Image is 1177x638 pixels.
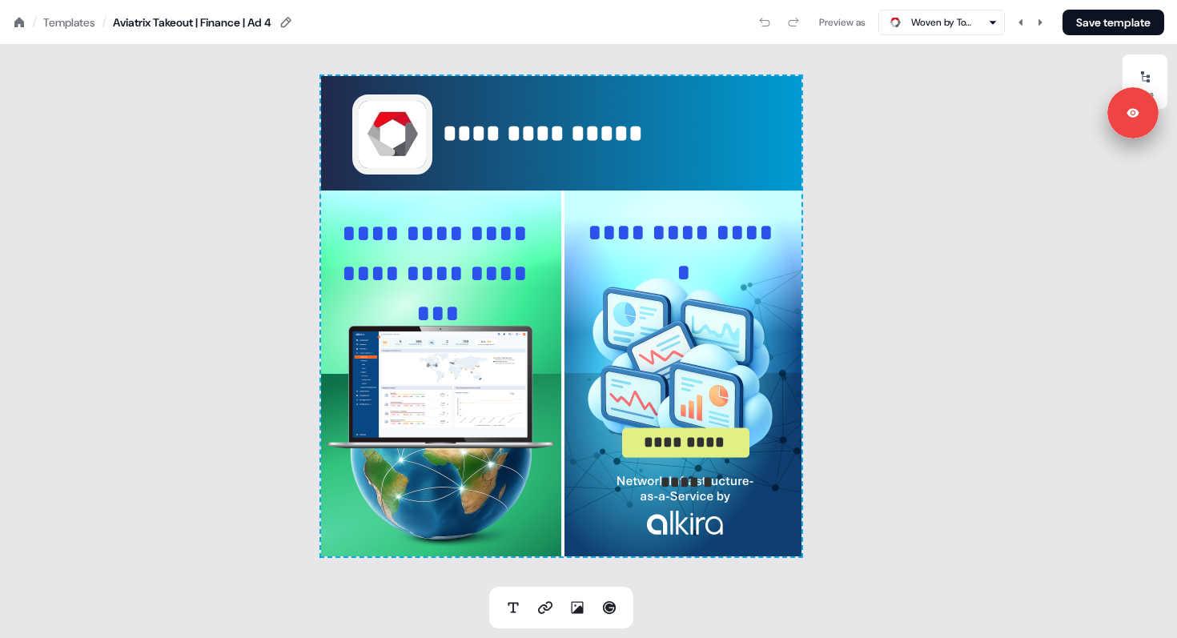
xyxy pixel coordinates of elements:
[102,14,106,31] div: /
[911,14,975,30] div: Woven by Toyota
[1063,10,1164,35] button: Save template
[113,14,271,30] div: Aviatrix Takeout | Finance | Ad 4
[32,14,37,31] div: /
[1123,64,1167,99] button: Edits
[43,14,95,30] a: Templates
[819,14,866,30] div: Preview as
[878,10,1005,35] button: Woven by Toyota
